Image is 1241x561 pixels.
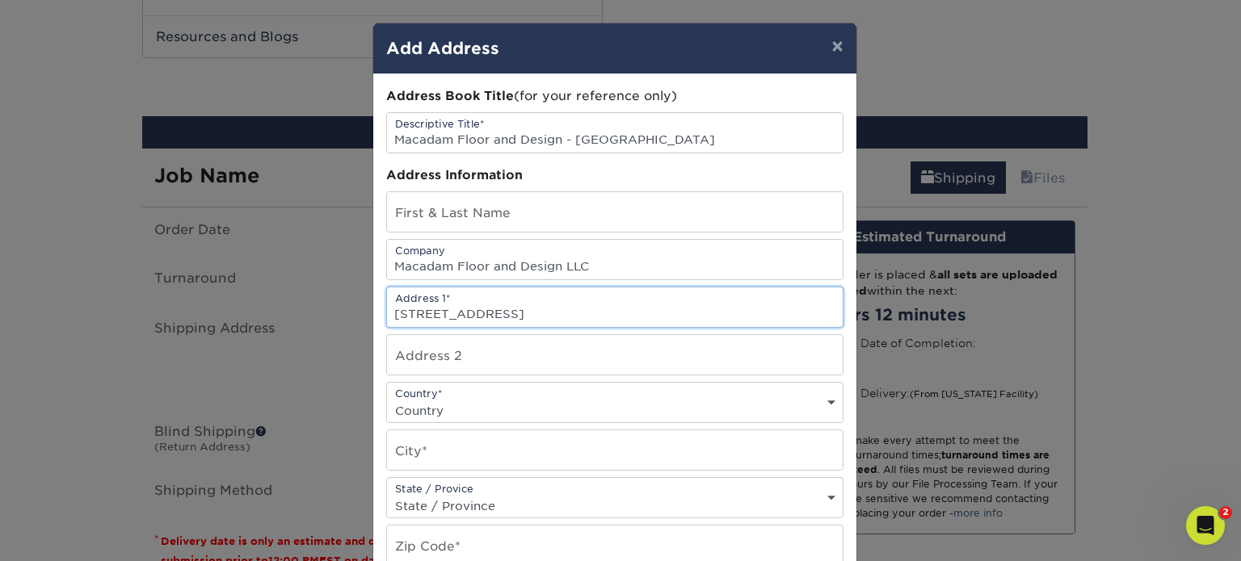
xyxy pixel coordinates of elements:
div: (for your reference only) [386,87,843,106]
iframe: Intercom live chat [1186,506,1225,545]
h4: Add Address [386,36,843,61]
button: × [818,23,856,69]
span: Address Book Title [386,88,514,103]
div: Address Information [386,166,843,185]
span: 2 [1219,506,1232,519]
